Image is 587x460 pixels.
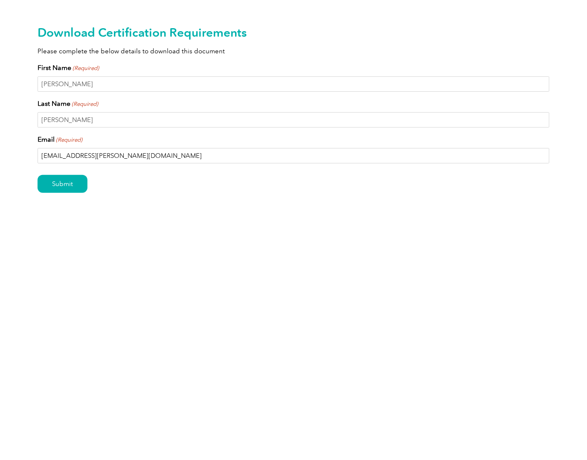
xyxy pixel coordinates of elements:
h2: Download Certification Requirements [38,26,549,39]
label: First Name [38,63,99,73]
span: (Required) [71,100,99,108]
span: (Required) [72,64,99,73]
label: Last Name [38,99,98,109]
input: Submit [38,175,87,193]
span: (Required) [55,136,83,144]
label: Email [38,134,82,145]
p: Please complete the below details to download this document [38,47,549,56]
